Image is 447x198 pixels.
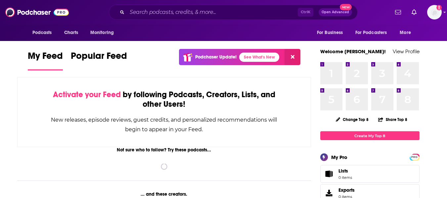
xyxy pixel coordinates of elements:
span: Logged in as angelabellBL2024 [427,5,442,20]
a: Show notifications dropdown [409,7,419,18]
a: Welcome [PERSON_NAME]! [320,48,386,55]
button: open menu [351,26,397,39]
a: PRO [411,154,419,159]
button: Show profile menu [427,5,442,20]
button: open menu [28,26,61,39]
span: Exports [323,188,336,198]
span: New [340,4,352,10]
span: More [400,28,411,37]
a: Show notifications dropdown [392,7,404,18]
span: Exports [338,187,355,193]
div: New releases, episode reviews, guest credits, and personalized recommendations will begin to appe... [51,115,278,134]
span: For Podcasters [355,28,387,37]
span: Podcasts [32,28,52,37]
span: 0 items [338,175,352,180]
a: My Feed [28,50,63,70]
button: Open AdvancedNew [319,8,352,16]
span: Lists [338,168,352,174]
button: Change Top 8 [332,115,373,124]
span: Lists [323,169,336,178]
span: Lists [338,168,348,174]
p: Podchaser Update! [195,54,237,60]
svg: Add a profile image [436,5,442,10]
button: open menu [86,26,122,39]
a: View Profile [393,48,420,55]
div: My Pro [331,154,347,160]
div: Not sure who to follow? Try these podcasts... [17,147,311,153]
img: User Profile [427,5,442,20]
button: open menu [312,26,351,39]
a: Lists [320,165,420,183]
span: Open Advanced [322,11,349,14]
input: Search podcasts, credits, & more... [127,7,298,18]
a: Charts [60,26,82,39]
span: Charts [64,28,78,37]
div: Search podcasts, credits, & more... [109,5,358,20]
span: Activate your Feed [53,90,121,99]
div: ... and these creators. [17,191,311,197]
span: Monitoring [90,28,114,37]
button: open menu [395,26,419,39]
a: Popular Feed [71,50,127,70]
button: Share Top 8 [378,113,408,126]
span: My Feed [28,50,63,65]
a: Create My Top 8 [320,131,420,140]
img: Podchaser - Follow, Share and Rate Podcasts [5,6,69,19]
span: Ctrl K [298,8,313,17]
div: by following Podcasts, Creators, Lists, and other Users! [51,90,278,109]
span: Popular Feed [71,50,127,65]
a: See What's New [239,53,279,62]
span: For Business [317,28,343,37]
